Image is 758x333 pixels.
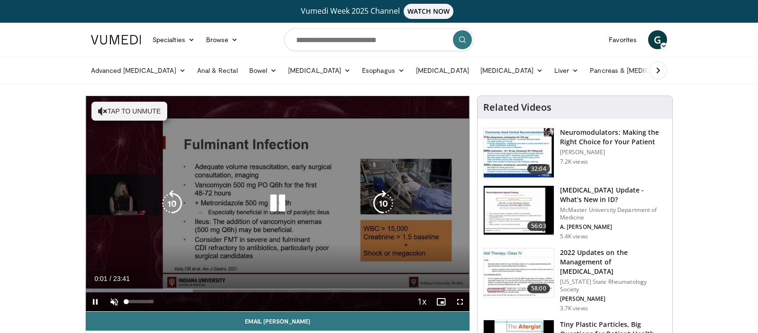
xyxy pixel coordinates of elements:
[549,61,584,80] a: Liver
[584,61,695,80] a: Pancreas & [MEDICAL_DATA]
[483,128,667,178] a: 32:04 Neuromodulators: Making the Right Choice for Your Patient [PERSON_NAME] 7.2K views
[191,61,244,80] a: Anal & Rectal
[105,292,124,311] button: Unmute
[527,284,550,293] span: 58:00
[91,35,141,44] img: VuMedi Logo
[85,61,191,80] a: Advanced [MEDICAL_DATA]
[560,223,667,231] p: A. [PERSON_NAME]
[147,30,200,49] a: Specialties
[86,289,469,292] div: Progress Bar
[86,312,469,331] a: Email [PERSON_NAME]
[527,221,550,231] span: 56:03
[483,248,667,312] a: 58:00 2022 Updates on the Management of [MEDICAL_DATA] [US_STATE] State Rheumatology Society [PER...
[91,102,167,121] button: Tap to unmute
[109,275,111,282] span: /
[603,30,642,49] a: Favorites
[648,30,667,49] a: G
[356,61,410,80] a: Esophagus
[484,248,554,298] img: 07e8cbaf-531a-483a-a574-edfd115eef37.150x105_q85_crop-smart_upscale.jpg
[560,278,667,293] p: [US_STATE] State Rheumatology Society
[404,4,454,19] span: WATCH NOW
[560,233,588,240] p: 5.4K views
[410,61,475,80] a: [MEDICAL_DATA]
[244,61,282,80] a: Bowel
[86,96,469,312] video-js: Video Player
[484,186,554,235] img: 98142e78-5af4-4da4-a248-a3d154539079.150x105_q85_crop-smart_upscale.jpg
[483,102,551,113] h4: Related Videos
[560,128,667,147] h3: Neuromodulators: Making the Right Choice for Your Patient
[560,248,667,276] h3: 2022 Updates on the Management of [MEDICAL_DATA]
[113,275,130,282] span: 23:41
[560,206,667,221] p: McMaster University Department of Medicine
[94,275,107,282] span: 0:01
[86,292,105,311] button: Pause
[451,292,469,311] button: Fullscreen
[475,61,549,80] a: [MEDICAL_DATA]
[284,28,474,51] input: Search topics, interventions
[560,295,667,303] p: [PERSON_NAME]
[484,128,554,177] img: c38ea237-a186-42d0-a976-9c7e81fc47ab.150x105_q85_crop-smart_upscale.jpg
[200,30,244,49] a: Browse
[92,4,666,19] a: Vumedi Week 2025 ChannelWATCH NOW
[560,305,588,312] p: 3.7K views
[432,292,451,311] button: Enable picture-in-picture mode
[560,185,667,204] h3: [MEDICAL_DATA] Update - What’s New in ID?
[560,158,588,166] p: 7.2K views
[527,164,550,174] span: 32:04
[560,149,667,156] p: [PERSON_NAME]
[126,300,153,303] div: Volume Level
[413,292,432,311] button: Playback Rate
[483,185,667,240] a: 56:03 [MEDICAL_DATA] Update - What’s New in ID? McMaster University Department of Medicine A. [PE...
[282,61,356,80] a: [MEDICAL_DATA]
